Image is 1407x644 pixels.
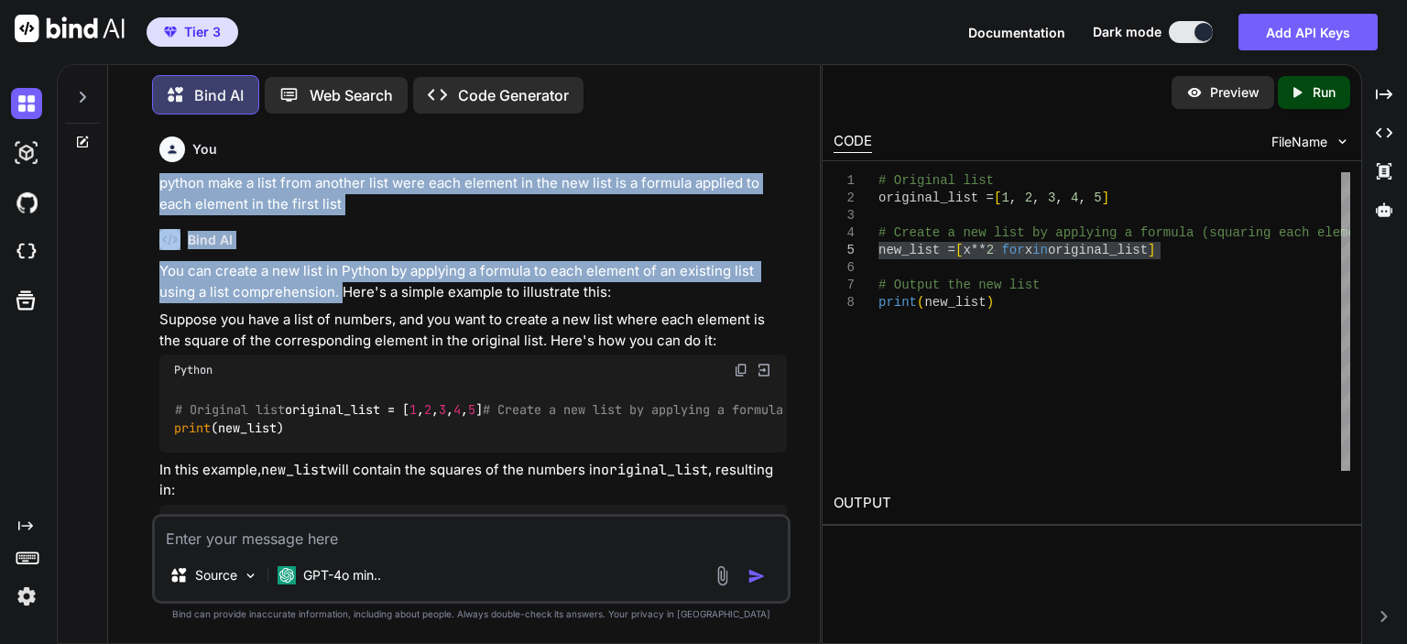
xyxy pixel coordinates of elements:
[184,23,221,41] span: Tier 3
[278,566,296,584] img: GPT-4o mini
[1271,133,1327,151] span: FileName
[409,401,417,418] span: 1
[1102,191,1109,205] span: ]
[1025,191,1032,205] span: 2
[917,295,924,310] span: (
[734,363,748,377] img: copy
[1002,191,1009,205] span: 1
[175,401,285,418] span: # Original list
[834,190,855,207] div: 2
[925,295,987,310] span: new_list
[11,236,42,267] img: cloudideIcon
[968,25,1065,40] span: Documentation
[147,17,238,47] button: premiumTier 3
[1002,243,1025,257] span: for
[483,401,959,418] span: # Create a new list by applying a formula (squaring each element)
[15,15,125,42] img: Bind AI
[878,278,1040,292] span: # Output the new list
[174,513,213,528] span: Csharp
[159,261,787,302] p: You can create a new list in Python by applying a formula to each element of an existing list usi...
[1238,14,1378,50] button: Add API Keys
[1093,23,1162,41] span: Dark mode
[439,401,446,418] span: 3
[188,231,233,249] h6: Bind AI
[1048,243,1148,257] span: original_list
[1009,191,1017,205] span: ,
[878,295,917,310] span: print
[834,294,855,311] div: 8
[11,88,42,119] img: darkChat
[1071,191,1078,205] span: 4
[878,225,1263,240] span: # Create a new list by applying a formula (squarin
[1079,191,1086,205] span: ,
[1032,243,1048,257] span: in
[834,224,855,242] div: 4
[1025,243,1032,257] span: x
[174,400,1384,438] code: original_list = [ , , , , ] new_list = [x** x original_list] (new_list)
[11,581,42,612] img: settings
[955,243,963,257] span: [
[152,607,791,621] p: Bind can provide inaccurate information, including about people. Always double-check its answers....
[453,401,461,418] span: 4
[712,565,733,586] img: attachment
[878,191,994,205] span: original_list =
[1148,243,1155,257] span: ]
[1032,191,1040,205] span: ,
[1335,134,1350,149] img: chevron down
[878,173,994,188] span: # Original list
[261,461,327,479] code: new_list
[834,207,855,224] div: 3
[243,568,258,584] img: Pick Models
[174,420,211,436] span: print
[194,84,244,106] p: Bind AI
[458,84,569,106] p: Code Generator
[1186,84,1203,101] img: preview
[734,513,748,528] img: copy
[756,512,772,529] img: Open in Browser
[1094,191,1101,205] span: 5
[1263,225,1379,240] span: g each element)
[159,460,787,501] p: In this example, will contain the squares of the numbers in , resulting in:
[310,84,393,106] p: Web Search
[994,191,1001,205] span: [
[834,242,855,259] div: 5
[1313,83,1336,102] p: Run
[987,243,994,257] span: 2
[1048,191,1055,205] span: 3
[303,566,381,584] p: GPT-4o min..
[987,295,994,310] span: )
[1210,83,1260,102] p: Preview
[834,131,872,153] div: CODE
[11,187,42,218] img: githubDark
[1055,191,1063,205] span: ,
[834,172,855,190] div: 1
[968,23,1065,42] button: Documentation
[747,567,766,585] img: icon
[756,362,772,378] img: Open in Browser
[159,173,787,214] p: python make a list from another list were each element in the new list is a formula applied to ea...
[424,401,431,418] span: 2
[159,310,787,351] p: Suppose you have a list of numbers, and you want to create a new list where each element is the s...
[834,259,855,277] div: 6
[174,363,213,377] span: Python
[823,482,1361,525] h2: OUTPUT
[192,140,217,158] h6: You
[11,137,42,169] img: darkAi-studio
[834,277,855,294] div: 7
[601,461,708,479] code: original_list
[878,243,955,257] span: new_list =
[195,566,237,584] p: Source
[468,401,475,418] span: 5
[164,27,177,38] img: premium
